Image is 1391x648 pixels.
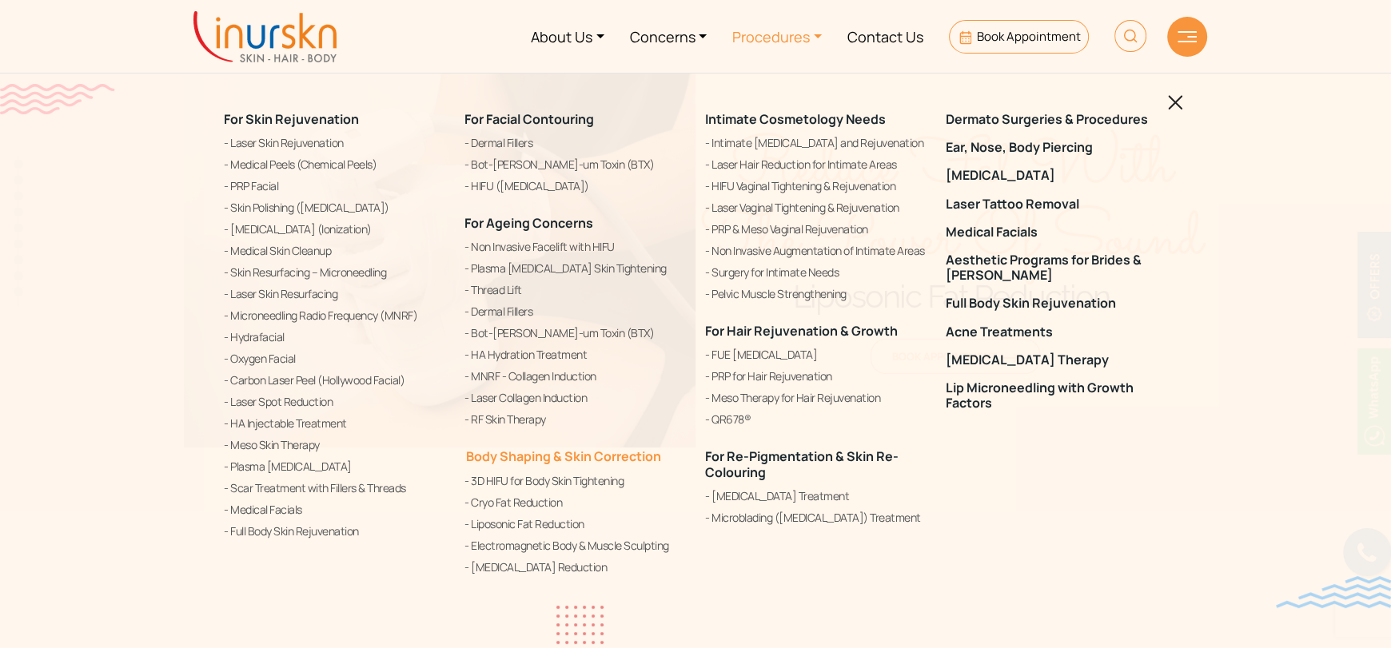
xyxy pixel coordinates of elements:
[224,284,445,304] a: Laser Skin Resurfacing
[946,140,1167,155] a: Ear, Nose, Body Piercing
[705,447,899,480] a: For Re-Pigmentation & Skin Re-Colouring
[705,388,927,407] a: Meso Therapy for Hair Rejuvenation
[224,522,445,541] a: Full Body Skin Rejuvenation
[946,168,1167,183] a: [MEDICAL_DATA]
[464,345,686,364] a: HA Hydration Treatment
[946,352,1167,368] a: [MEDICAL_DATA] Therapy
[946,112,1167,127] a: Dermato Surgeries & Procedures
[946,252,1167,283] a: Aesthetic Programs for Brides & [PERSON_NAME]
[464,133,686,153] a: Dermal Fillers
[224,263,445,282] a: Skin Resurfacing – Microneedling
[224,349,445,368] a: Oxygen Facial
[1114,20,1146,52] img: HeaderSearch
[705,345,927,364] a: FUE [MEDICAL_DATA]
[705,110,886,128] a: Intimate Cosmetology Needs
[705,133,927,153] a: Intimate [MEDICAL_DATA] and Rejuvenation
[705,177,927,196] a: HIFU Vaginal Tightening & Rejuvenation
[719,6,835,66] a: Procedures
[1178,31,1197,42] img: hamLine.svg
[464,493,686,512] a: Cryo Fat Reduction
[705,241,927,260] a: Non Invasive Augmentation of Intimate Areas
[518,6,617,66] a: About Us
[946,296,1167,311] a: Full Body Skin Rejuvenation
[705,487,927,506] a: [MEDICAL_DATA] Treatment
[705,367,927,386] a: PRP for Hair Rejuvenation
[1276,576,1391,608] img: bluewave
[464,155,686,174] a: Bot-[PERSON_NAME]-um Toxin (BTX)
[464,515,686,534] a: Liposonic Fat Reduction
[464,447,661,465] a: Body Shaping & Skin Correction
[464,471,686,491] a: 3D HIFU for Body Skin Tightening
[946,380,1167,411] a: Lip Microneedling with Growth Factors
[224,500,445,519] a: Medical Facials
[464,558,686,577] a: [MEDICAL_DATA] Reduction
[705,155,927,174] a: Laser Hair Reduction for Intimate Areas
[835,6,936,66] a: Contact Us
[617,6,720,66] a: Concerns
[224,155,445,174] a: Medical Peels (Chemical Peels)
[464,302,686,321] a: Dermal Fillers
[464,410,686,429] a: RF Skin Therapy
[946,225,1167,240] a: Medical Facials
[224,392,445,411] a: Laser Spot Reduction
[949,20,1089,54] a: Book Appointment
[224,198,445,217] a: Skin Polishing ([MEDICAL_DATA])
[705,322,898,340] a: For Hair Rejuvenation & Growth
[224,306,445,325] a: Microneedling Radio Frequency (MNRF)
[224,457,445,476] a: Plasma [MEDICAL_DATA]
[946,324,1167,340] a: Acne Treatments
[464,259,686,278] a: Plasma [MEDICAL_DATA] Skin Tightening
[464,536,686,555] a: Electromagnetic Body & Muscle Sculpting
[464,388,686,407] a: Laser Collagen Induction
[224,328,445,347] a: Hydrafacial
[705,284,927,304] a: Pelvic Muscle Strengthening
[464,280,686,300] a: Thread Lift
[1168,95,1183,110] img: blackclosed
[464,324,686,343] a: Bot-[PERSON_NAME]-um Toxin (BTX)
[224,414,445,433] a: HA Injectable Treatment
[224,479,445,498] a: Scar Treatment with Fillers & Threads
[705,198,927,217] a: Laser Vaginal Tightening & Rejuvenation
[224,133,445,153] a: Laser Skin Rejuvenation
[976,28,1080,45] span: Book Appointment
[193,11,337,62] img: inurskn-logo
[705,410,927,429] a: QR678®
[464,177,686,196] a: HIFU ([MEDICAL_DATA])
[224,435,445,455] a: Meso Skin Therapy
[464,110,594,128] a: For Facial Contouring
[464,237,686,256] a: Non Invasive Facelift with HIFU
[224,177,445,196] a: PRP Facial
[224,220,445,239] a: [MEDICAL_DATA] (Ionization)
[705,220,927,239] a: PRP & Meso Vaginal Rejuvenation
[705,263,927,282] a: Surgery for Intimate Needs
[946,197,1167,212] a: Laser Tattoo Removal
[224,241,445,260] a: Medical Skin Cleanup
[705,508,927,527] a: Microblading ([MEDICAL_DATA]) Treatment
[464,367,686,386] a: MNRF - Collagen Induction
[224,371,445,390] a: Carbon Laser Peel (Hollywood Facial)
[224,110,359,128] a: For Skin Rejuvenation
[464,214,593,232] a: For Ageing Concerns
